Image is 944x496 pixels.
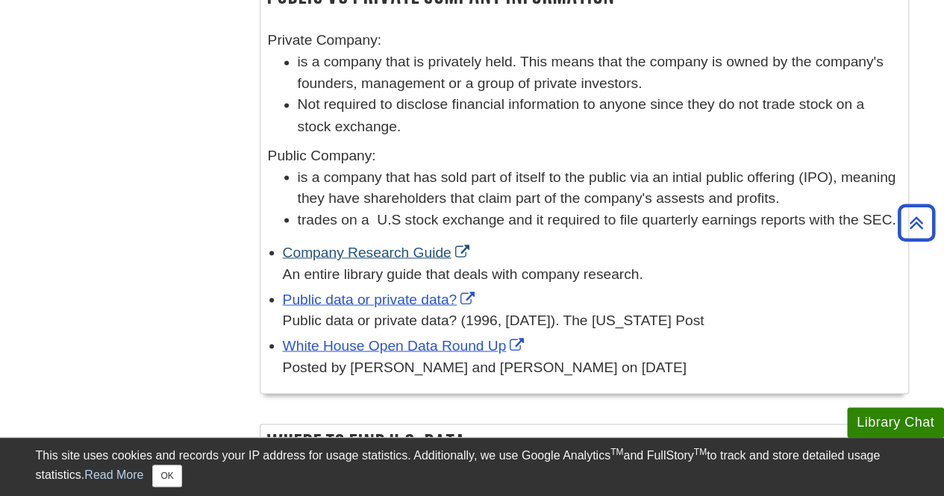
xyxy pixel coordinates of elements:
button: Close [152,465,181,487]
li: . [298,51,901,95]
sup: TM [610,447,623,457]
div: Posted by [PERSON_NAME] and [PERSON_NAME] on [DATE] [283,357,901,378]
div: This site uses cookies and records your IP address for usage statistics. Additionally, we use Goo... [36,447,909,487]
li: is a company that has sold part of itself to the public via an intial public offering (IPO), mean... [298,166,901,210]
h2: Where to find U.S. Data [260,424,908,464]
span: is a company that is privately held. This means that the company is owned by the company's founde... [298,54,884,91]
a: Link opens in new window [283,291,479,307]
a: Read More [84,468,143,481]
a: Link opens in new window [283,337,528,353]
a: Link opens in new window [283,244,473,260]
sup: TM [694,447,707,457]
a: Back to Top [893,213,940,233]
li: trades on a U.S stock exchange and it required to file quarterly earnings reports with the SEC. [298,209,901,230]
div: Public data or private data? (1996, [DATE]). The [US_STATE] Post [283,310,901,331]
li: Not required to disclose financial information to anyone since they do not trade stock on a stock... [298,94,901,137]
div: An entire library guide that deals with company research. [283,263,901,285]
div: Private Company: Public Company: [268,30,901,238]
button: Library Chat [847,407,944,438]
